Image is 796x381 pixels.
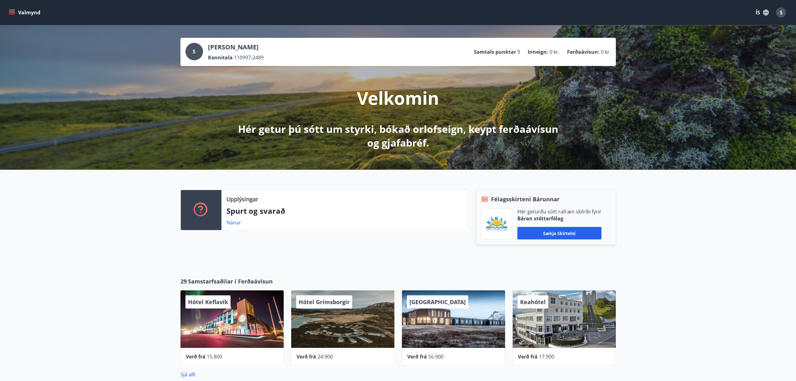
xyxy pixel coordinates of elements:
a: Nánar [226,219,241,226]
span: S [193,48,195,55]
p: Báran stéttarfélag [517,215,601,222]
span: 24.900 [317,353,333,360]
span: 110997-2489 [234,54,264,61]
span: S [780,9,783,16]
span: Samstarfsaðilar í Ferðaávísun [188,277,273,285]
p: Samtals punktar [474,48,516,55]
button: Sækja skírteini [517,227,601,239]
span: Verð frá [407,353,427,360]
img: Bz2lGXKH3FXEIQKvoQ8VL0Fr0uCiWgfgA3I6fSs8.png [486,217,507,231]
span: Verð frá [518,353,538,360]
span: 0 kr. [601,48,611,55]
p: Inneign : [528,48,548,55]
button: S [773,5,788,20]
span: [GEOGRAPHIC_DATA] [409,298,466,306]
p: Kennitala [208,54,233,61]
p: Upplýsingar [226,195,258,203]
span: Félagsskírteni Bárunnar [491,195,560,203]
a: Sjá allt [180,371,196,378]
span: 15.800 [207,353,222,360]
p: Hér geturðu sótt rafræn skilríki fyrir [517,208,601,215]
span: Hótel Keflavík [188,298,228,306]
span: Keahótel [520,298,546,306]
span: 56.900 [428,353,444,360]
span: Verð frá [297,353,316,360]
span: Hótel Grímsborgir [299,298,350,306]
p: Ferðaávísun : [567,48,600,55]
span: 29 [180,277,187,285]
span: Verð frá [186,353,205,360]
p: [PERSON_NAME] [208,43,264,52]
p: Spurt og svarað [226,206,463,216]
span: 0 kr. [550,48,560,55]
p: Velkomin [357,86,439,110]
p: Hér getur þú sótt um styrki, bókað orlofseign, keypt ferðaávísun og gjafabréf. [233,122,563,150]
button: menu [8,7,43,18]
span: 17.900 [539,353,554,360]
span: 9 [517,48,520,55]
button: ÍS [752,7,772,18]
